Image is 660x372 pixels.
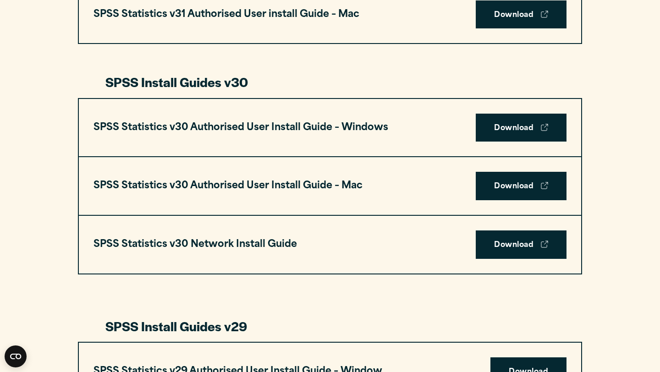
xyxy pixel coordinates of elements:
[476,114,566,142] a: Download
[476,0,566,29] a: Download
[476,172,566,200] a: Download
[105,317,555,335] h3: SPSS Install Guides v29
[476,230,566,259] a: Download
[93,177,363,195] h3: SPSS Statistics v30 Authorised User Install Guide – Mac
[5,345,27,367] button: Open CMP widget
[93,236,297,253] h3: SPSS Statistics v30 Network Install Guide
[93,119,388,137] h3: SPSS Statistics v30 Authorised User Install Guide – Windows
[105,73,555,91] h3: SPSS Install Guides v30
[93,6,359,23] h3: SPSS Statistics v31 Authorised User install Guide – Mac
